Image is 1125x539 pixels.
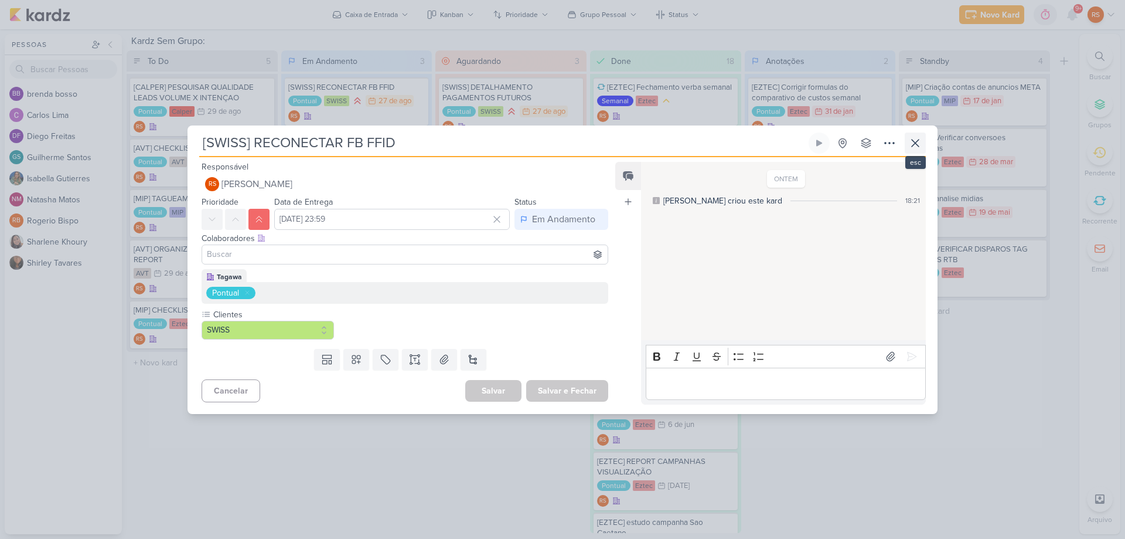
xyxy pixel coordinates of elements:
[199,133,806,154] input: Kard Sem Título
[204,248,605,262] input: Buscar
[905,156,926,169] div: esc
[274,209,510,230] input: Select a date
[663,195,782,207] div: [PERSON_NAME] criou este kard
[905,195,920,206] div: 18:21
[209,181,216,188] p: RS
[274,197,333,207] label: Data de Entrega
[202,379,260,402] button: Cancelar
[646,345,926,368] div: Editor toolbar
[646,368,926,400] div: Editor editing area: main
[514,197,537,207] label: Status
[202,174,608,195] button: RS [PERSON_NAME]
[202,197,238,207] label: Prioridade
[514,209,608,230] button: Em Andamento
[202,321,334,340] button: SWISS
[212,287,239,299] div: Pontual
[212,309,334,321] label: Clientes
[532,212,595,226] div: Em Andamento
[205,177,219,191] div: Renan Sena
[202,232,608,245] div: Colaboradores
[814,138,824,148] div: Ligar relógio
[221,177,292,191] span: [PERSON_NAME]
[202,162,248,172] label: Responsável
[217,272,242,282] div: Tagawa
